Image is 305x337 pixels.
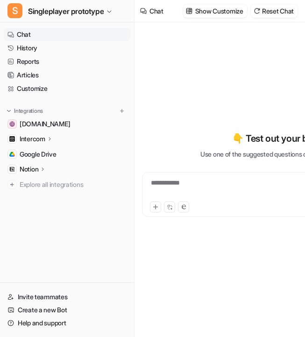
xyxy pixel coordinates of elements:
p: Intercom [20,134,45,144]
img: reset [254,7,260,14]
a: History [4,41,130,55]
img: expand menu [6,108,12,114]
img: Google Drive [9,151,15,157]
a: Help and support [4,316,130,330]
a: Reports [4,55,130,68]
a: Create a new Bot [4,303,130,316]
span: [DOMAIN_NAME] [20,119,70,129]
a: Articles [4,69,130,82]
img: Notion [9,166,15,172]
a: Invite teammates [4,290,130,303]
div: Chat [149,6,163,16]
p: Notion [20,165,38,174]
span: S [7,3,22,18]
img: Intercom [9,136,15,142]
span: Singleplayer prototype [28,5,104,18]
img: customize [186,7,192,14]
img: www.carlab.dk [9,121,15,127]
img: menu_add.svg [119,108,125,114]
a: www.carlab.dk[DOMAIN_NAME] [4,117,130,131]
span: Explore all integrations [20,177,127,192]
button: Reset Chat [251,4,298,18]
a: Explore all integrations [4,178,130,191]
span: Google Drive [20,150,57,159]
p: Show Customize [195,6,243,16]
img: explore all integrations [7,180,17,189]
p: Integrations [14,107,43,115]
a: Customize [4,82,130,95]
button: Show Customize [183,4,247,18]
a: Google DriveGoogle Drive [4,148,130,161]
a: Chat [4,28,130,41]
button: Integrations [4,106,46,116]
